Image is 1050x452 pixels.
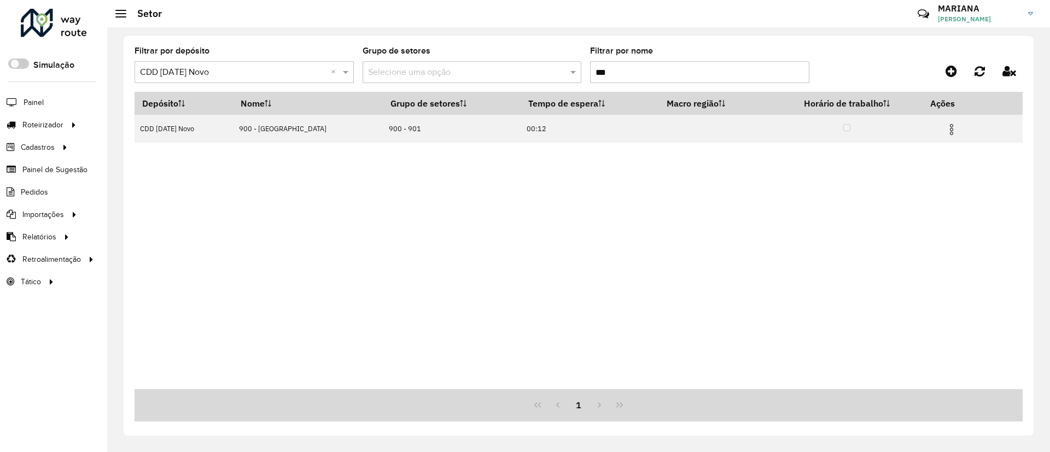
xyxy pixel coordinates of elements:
[938,3,1020,14] h3: MARIANA
[33,58,74,72] label: Simulação
[234,92,383,115] th: Nome
[923,92,989,115] th: Ações
[22,164,87,175] span: Painel de Sugestão
[568,395,589,415] button: 1
[331,66,340,79] span: Clear all
[363,44,430,57] label: Grupo de setores
[521,92,659,115] th: Tempo de espera
[234,115,383,143] td: 900 - [GEOGRAPHIC_DATA]
[21,142,55,153] span: Cadastros
[22,209,64,220] span: Importações
[590,44,653,57] label: Filtrar por nome
[912,2,935,26] a: Contato Rápido
[135,44,209,57] label: Filtrar por depósito
[126,8,162,20] h2: Setor
[135,115,234,143] td: CDD [DATE] Novo
[22,254,81,265] span: Retroalimentação
[383,115,521,143] td: 900 - 901
[383,92,521,115] th: Grupo de setores
[22,119,63,131] span: Roteirizador
[22,231,56,243] span: Relatórios
[771,92,923,115] th: Horário de trabalho
[135,92,234,115] th: Depósito
[659,92,770,115] th: Macro região
[24,97,44,108] span: Painel
[521,115,659,143] td: 00:12
[938,14,1020,24] span: [PERSON_NAME]
[21,276,41,287] span: Tático
[21,186,48,198] span: Pedidos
